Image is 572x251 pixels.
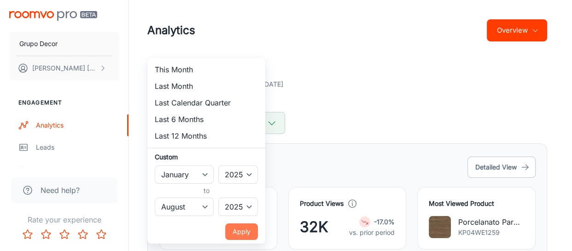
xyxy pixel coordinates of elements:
[155,152,258,162] h6: Custom
[147,78,265,94] li: Last Month
[147,111,265,128] li: Last 6 Months
[147,94,265,111] li: Last Calendar Quarter
[157,186,256,196] h6: to
[147,61,265,78] li: This Month
[225,223,258,240] button: Apply
[147,128,265,144] li: Last 12 Months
